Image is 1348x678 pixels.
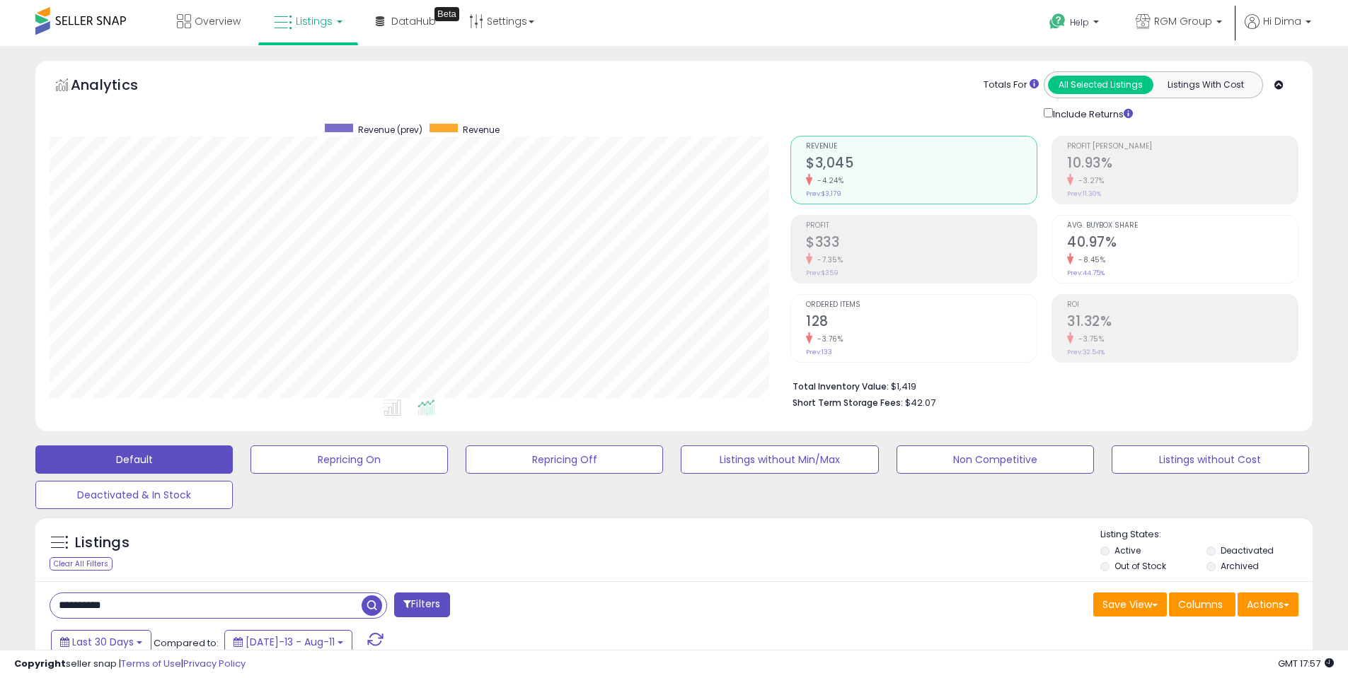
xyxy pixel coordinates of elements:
[806,234,1037,253] h2: $333
[1093,592,1167,616] button: Save View
[1073,334,1104,344] small: -3.75%
[35,445,233,474] button: Default
[1263,14,1301,28] span: Hi Dima
[1245,14,1311,46] a: Hi Dima
[984,78,1039,92] div: Totals For
[806,313,1037,332] h2: 128
[806,189,841,198] small: Prev: $3,179
[1033,105,1150,122] div: Include Returns
[1067,313,1298,332] h2: 31.32%
[1067,301,1298,309] span: ROI
[50,557,113,571] div: Clear All Filters
[1067,269,1105,277] small: Prev: 44.75%
[1100,528,1313,542] p: Listing States:
[75,533,129,553] h5: Listings
[246,635,335,649] span: [DATE]-13 - Aug-11
[1070,16,1089,28] span: Help
[1278,657,1334,670] span: 2025-09-11 17:57 GMT
[224,630,352,654] button: [DATE]-13 - Aug-11
[1067,348,1105,356] small: Prev: 32.54%
[793,377,1288,394] li: $1,419
[812,334,843,344] small: -3.76%
[1073,255,1105,265] small: -8.45%
[1114,560,1166,572] label: Out of Stock
[1067,143,1298,151] span: Profit [PERSON_NAME]
[434,7,459,21] div: Tooltip anchor
[72,635,134,649] span: Last 30 Days
[1221,560,1259,572] label: Archived
[905,396,935,409] span: $42.07
[1067,189,1101,198] small: Prev: 11.30%
[806,301,1037,309] span: Ordered Items
[51,630,151,654] button: Last 30 Days
[394,592,449,617] button: Filters
[1067,222,1298,230] span: Avg. Buybox Share
[1178,597,1223,612] span: Columns
[806,269,839,277] small: Prev: $359
[154,636,219,650] span: Compared to:
[1038,2,1113,46] a: Help
[195,14,241,28] span: Overview
[1169,592,1235,616] button: Columns
[793,380,889,392] b: Total Inventory Value:
[466,445,663,474] button: Repricing Off
[1048,76,1153,94] button: All Selected Listings
[1112,445,1309,474] button: Listings without Cost
[14,657,66,670] strong: Copyright
[296,14,333,28] span: Listings
[812,255,843,265] small: -7.35%
[463,124,500,136] span: Revenue
[681,445,878,474] button: Listings without Min/Max
[35,481,233,509] button: Deactivated & In Stock
[1221,544,1274,556] label: Deactivated
[71,75,166,98] h5: Analytics
[1073,175,1104,186] small: -3.27%
[14,657,246,671] div: seller snap | |
[1067,234,1298,253] h2: 40.97%
[121,657,181,670] a: Terms of Use
[806,222,1037,230] span: Profit
[391,14,436,28] span: DataHub
[793,397,903,409] b: Short Term Storage Fees:
[1153,76,1258,94] button: Listings With Cost
[358,124,422,136] span: Revenue (prev)
[806,348,832,356] small: Prev: 133
[1049,13,1066,30] i: Get Help
[1067,155,1298,174] h2: 10.93%
[806,155,1037,174] h2: $3,045
[1114,544,1141,556] label: Active
[806,143,1037,151] span: Revenue
[183,657,246,670] a: Privacy Policy
[897,445,1094,474] button: Non Competitive
[1154,14,1212,28] span: RGM Group
[250,445,448,474] button: Repricing On
[812,175,843,186] small: -4.24%
[1238,592,1298,616] button: Actions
